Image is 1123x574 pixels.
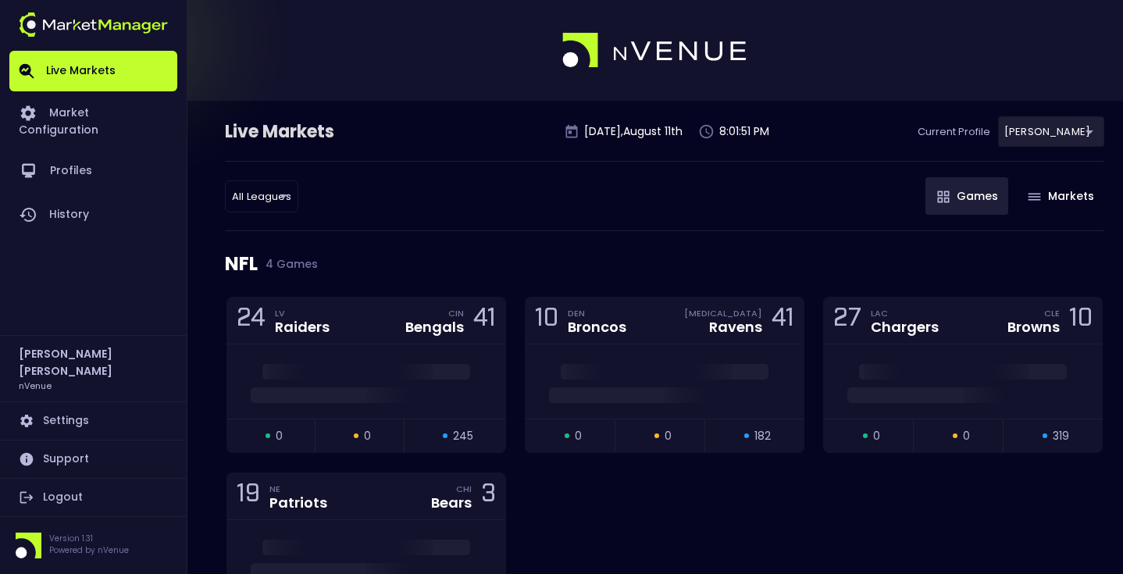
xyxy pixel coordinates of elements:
h2: [PERSON_NAME] [PERSON_NAME] [19,345,168,380]
p: 8:01:51 PM [719,123,769,140]
div: 10 [1069,306,1093,335]
div: LV [275,307,330,319]
div: Raiders [275,320,330,334]
button: Games [925,177,1008,215]
div: DEN [568,307,626,319]
a: Settings [9,402,177,440]
span: 0 [963,428,970,444]
p: Current Profile [918,124,990,140]
h3: nVenue [19,380,52,391]
div: Ravens [709,320,762,334]
div: CIN [448,307,464,319]
img: logo [19,12,168,37]
a: Profiles [9,149,177,193]
div: 41 [772,306,794,335]
div: Version 1.31Powered by nVenue [9,533,177,558]
div: 10 [535,306,558,335]
div: Browns [1007,320,1060,334]
p: Powered by nVenue [49,544,129,556]
div: 19 [237,482,260,511]
div: Broncos [568,320,626,334]
span: 0 [276,428,283,444]
a: Support [9,440,177,478]
img: logo [562,33,748,69]
div: NE [269,483,327,495]
div: CHI [456,483,472,495]
span: 0 [665,428,672,444]
div: CLE [1044,307,1060,319]
div: Bears [431,496,472,510]
span: 245 [453,428,473,444]
span: 4 Games [258,258,318,270]
div: 27 [833,306,861,335]
div: 24 [237,306,266,335]
div: Live Markets [225,119,415,144]
div: Patriots [269,496,327,510]
div: 3 [481,482,496,511]
a: Logout [9,479,177,516]
div: [PERSON_NAME] [225,180,298,212]
span: 319 [1053,428,1069,444]
div: Bengals [405,320,464,334]
span: 0 [575,428,582,444]
a: History [9,193,177,237]
div: LAC [871,307,939,319]
img: gameIcon [1028,193,1041,201]
div: 41 [473,306,496,335]
button: Markets [1016,177,1104,215]
div: [MEDICAL_DATA] [684,307,762,319]
div: NFL [225,231,1104,297]
img: gameIcon [937,191,950,203]
a: Live Markets [9,51,177,91]
span: 182 [754,428,771,444]
p: Version 1.31 [49,533,129,544]
p: [DATE] , August 11 th [584,123,683,140]
div: Chargers [871,320,939,334]
a: Market Configuration [9,91,177,149]
span: 0 [873,428,880,444]
div: [PERSON_NAME] [998,116,1104,147]
span: 0 [364,428,371,444]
